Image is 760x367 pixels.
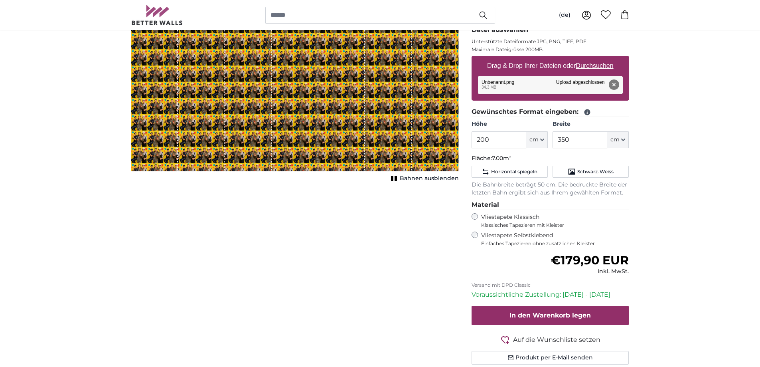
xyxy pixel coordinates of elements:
span: Auf die Wunschliste setzen [513,335,600,345]
button: Horizontal spiegeln [472,166,548,178]
button: Bahnen ausblenden [389,173,459,184]
span: cm [529,136,539,144]
u: Durchsuchen [576,62,613,69]
label: Drag & Drop Ihrer Dateien oder [484,58,617,74]
span: Horizontal spiegeln [491,169,537,175]
button: Schwarz-Weiss [553,166,629,178]
p: Versand mit DPD Classic [472,282,629,288]
label: Breite [553,120,629,128]
button: (de) [553,8,577,22]
legend: Material [472,200,629,210]
span: Klassisches Tapezieren mit Kleister [481,222,622,228]
span: In den Warenkorb legen [509,311,591,319]
label: Höhe [472,120,548,128]
span: Einfaches Tapezieren ohne zusätzlichen Kleister [481,240,629,247]
p: Fläche: [472,155,629,163]
legend: Datei auswählen [472,25,629,35]
label: Vliestapete Klassisch [481,213,622,228]
button: Produkt per E-Mail senden [472,351,629,365]
p: Voraussichtliche Zustellung: [DATE] - [DATE] [472,290,629,300]
p: Maximale Dateigrösse 200MB. [472,46,629,53]
button: cm [526,131,548,148]
span: Schwarz-Weiss [577,169,614,175]
button: cm [607,131,629,148]
p: Unterstützte Dateiformate JPG, PNG, TIFF, PDF. [472,38,629,45]
span: 7.00m² [492,155,511,162]
button: In den Warenkorb legen [472,306,629,325]
button: Auf die Wunschliste setzen [472,335,629,345]
label: Vliestapete Selbstklebend [481,232,629,247]
span: Bahnen ausblenden [400,175,459,183]
div: inkl. MwSt. [551,268,629,276]
span: €179,90 EUR [551,253,629,268]
span: cm [610,136,620,144]
legend: Gewünschtes Format eingeben: [472,107,629,117]
p: Die Bahnbreite beträgt 50 cm. Die bedruckte Breite der letzten Bahn ergibt sich aus Ihrem gewählt... [472,181,629,197]
img: Betterwalls [131,5,183,25]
